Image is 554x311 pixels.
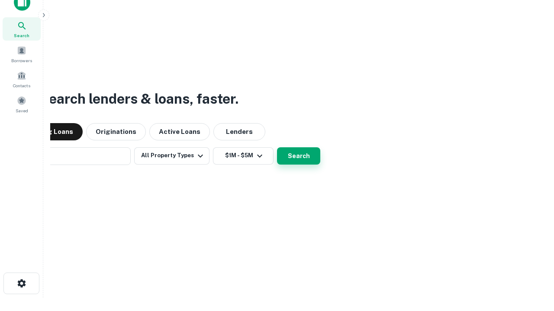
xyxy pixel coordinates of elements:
[213,123,265,140] button: Lenders
[3,17,41,41] a: Search
[134,147,209,165] button: All Property Types
[13,82,30,89] span: Contacts
[86,123,146,140] button: Originations
[11,57,32,64] span: Borrowers
[14,32,29,39] span: Search
[3,42,41,66] a: Borrowers
[213,147,274,165] button: $1M - $5M
[3,92,41,116] a: Saved
[511,242,554,283] iframe: Chat Widget
[149,123,210,140] button: Active Loans
[16,107,28,114] span: Saved
[39,89,238,109] h3: Search lenders & loans, faster.
[3,67,41,91] a: Contacts
[277,147,320,165] button: Search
